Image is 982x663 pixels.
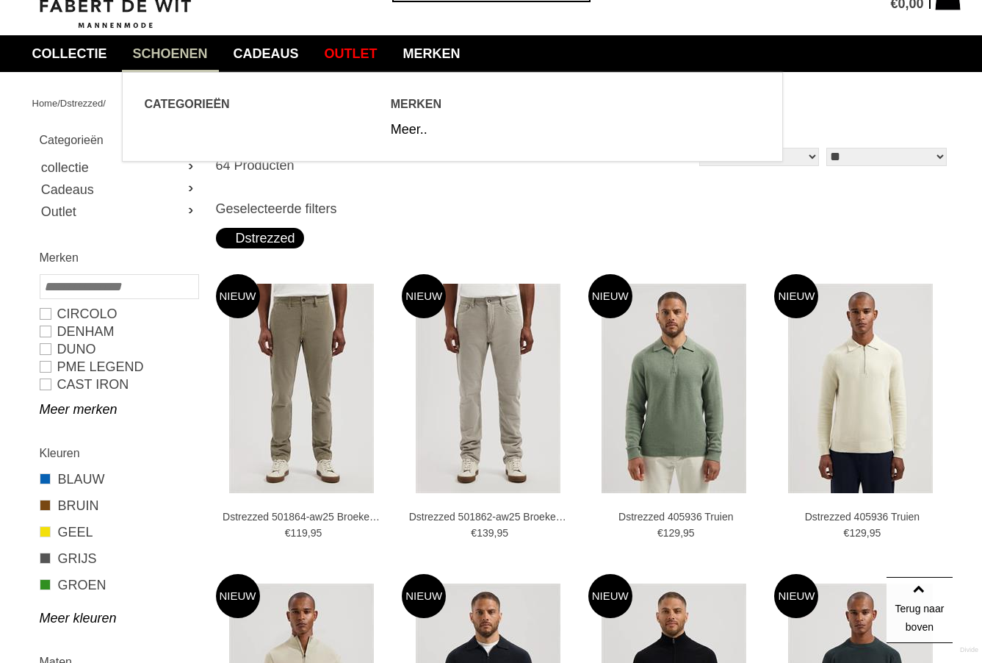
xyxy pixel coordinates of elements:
[40,179,198,201] a: Cadeaus
[285,527,291,539] span: €
[680,527,683,539] span: ,
[40,376,198,393] a: CAST IRON
[216,201,950,217] h3: Geselecteerde filters
[849,527,866,539] span: 129
[887,577,953,643] a: Terug naar boven
[32,98,58,109] a: Home
[477,527,494,539] span: 139
[960,641,978,659] a: Divide
[40,157,198,179] a: collectie
[867,527,870,539] span: ,
[311,527,322,539] span: 95
[40,131,198,149] h2: Categorieën
[40,496,198,515] a: BRUIN
[229,284,374,493] img: Dstrezzed 501864-aw25 Broeken en Pantalons
[40,201,198,223] a: Outlet
[781,510,943,523] a: Dstrezzed 405936 Truien
[40,549,198,568] a: GRIJS
[392,35,472,72] a: Merken
[416,284,560,493] img: Dstrezzed 501862-aw25 Broeken en Pantalons
[40,248,198,267] h2: Merken
[145,95,391,113] span: Categorieën
[57,98,60,109] span: /
[663,527,680,539] span: 129
[122,35,219,72] a: Schoenen
[40,358,198,376] a: PME LEGEND
[40,323,198,340] a: DENHAM
[225,228,295,248] div: Dstrezzed
[290,527,307,539] span: 119
[223,510,384,523] a: Dstrezzed 501864-aw25 Broeken en Pantalons
[103,98,106,109] span: /
[40,305,198,323] a: Circolo
[40,576,198,595] a: GROEN
[471,527,477,539] span: €
[870,527,881,539] span: 95
[683,527,695,539] span: 95
[844,527,850,539] span: €
[602,284,746,493] img: Dstrezzed 405936 Truien
[216,158,295,173] span: 64 Producten
[391,95,483,113] span: Merken
[223,35,310,72] a: Cadeaus
[40,444,198,462] h2: Kleuren
[494,527,497,539] span: ,
[40,470,198,489] a: BLAUW
[409,510,571,523] a: Dstrezzed 501862-aw25 Broeken en Pantalons
[391,122,427,137] a: Meer..
[788,284,933,493] img: Dstrezzed 405936 Truien
[497,527,508,539] span: 95
[657,527,663,539] span: €
[595,510,757,523] a: Dstrezzed 405936 Truien
[60,98,104,109] a: Dstrezzed
[21,35,118,72] a: collectie
[40,340,198,358] a: Duno
[308,527,311,539] span: ,
[314,35,389,72] a: Outlet
[40,401,198,418] a: Meer merken
[40,523,198,542] a: GEEL
[40,609,198,627] a: Meer kleuren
